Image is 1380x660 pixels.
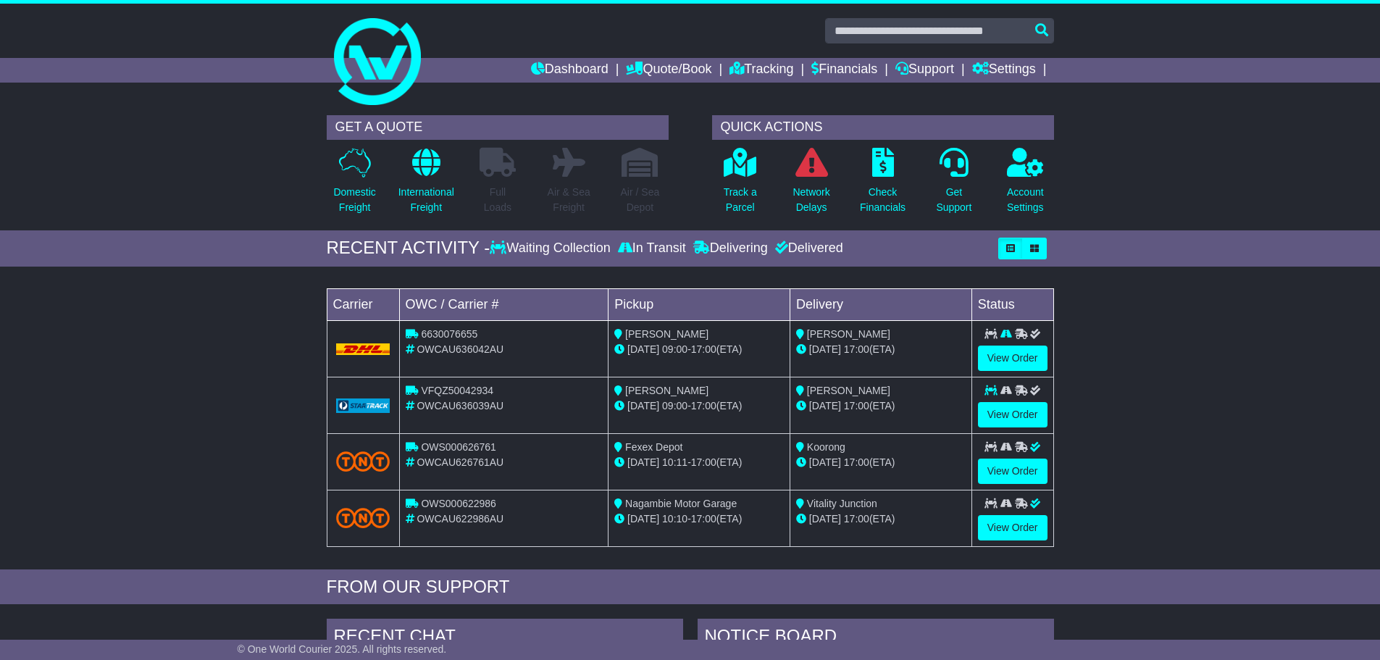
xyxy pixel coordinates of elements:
[621,185,660,215] p: Air / Sea Depot
[333,185,375,215] p: Domestic Freight
[690,241,771,256] div: Delivering
[978,402,1047,427] a: View Order
[724,185,757,215] p: Track a Parcel
[421,328,477,340] span: 6630076655
[807,328,890,340] span: [PERSON_NAME]
[327,115,669,140] div: GET A QUOTE
[809,456,841,468] span: [DATE]
[417,343,503,355] span: OWCAU636042AU
[327,288,399,320] td: Carrier
[796,398,966,414] div: (ETA)
[417,456,503,468] span: OWCAU626761AU
[895,58,954,83] a: Support
[336,508,390,527] img: TNT_Domestic.png
[792,147,830,223] a: NetworkDelays
[796,455,966,470] div: (ETA)
[398,185,454,215] p: International Freight
[978,459,1047,484] a: View Order
[793,185,829,215] p: Network Delays
[417,400,503,412] span: OWCAU636039AU
[811,58,877,83] a: Financials
[336,343,390,355] img: DHL.png
[238,643,447,655] span: © One World Courier 2025. All rights reserved.
[614,342,784,357] div: - (ETA)
[626,58,711,83] a: Quote/Book
[844,513,869,525] span: 17:00
[662,400,687,412] span: 09:00
[327,238,490,259] div: RECENT ACTIVITY -
[971,288,1053,320] td: Status
[480,185,516,215] p: Full Loads
[625,328,708,340] span: [PERSON_NAME]
[859,147,906,223] a: CheckFinancials
[691,400,716,412] span: 17:00
[627,456,659,468] span: [DATE]
[327,577,1054,598] div: FROM OUR SUPPORT
[398,147,455,223] a: InternationalFreight
[860,185,906,215] p: Check Financials
[417,513,503,525] span: OWCAU622986AU
[627,400,659,412] span: [DATE]
[625,498,737,509] span: Nagambie Motor Garage
[790,288,971,320] td: Delivery
[336,451,390,471] img: TNT_Domestic.png
[548,185,590,215] p: Air & Sea Freight
[809,343,841,355] span: [DATE]
[844,343,869,355] span: 17:00
[421,441,496,453] span: OWS000626761
[531,58,609,83] a: Dashboard
[796,511,966,527] div: (ETA)
[936,185,971,215] p: Get Support
[336,398,390,413] img: GetCarrierServiceLogo
[935,147,972,223] a: GetSupport
[627,343,659,355] span: [DATE]
[662,513,687,525] span: 10:10
[614,455,784,470] div: - (ETA)
[399,288,609,320] td: OWC / Carrier #
[614,241,690,256] div: In Transit
[698,619,1054,658] div: NOTICE BOARD
[421,385,493,396] span: VFQZ50042934
[691,456,716,468] span: 17:00
[809,513,841,525] span: [DATE]
[807,385,890,396] span: [PERSON_NAME]
[614,511,784,527] div: - (ETA)
[712,115,1054,140] div: QUICK ACTIONS
[807,498,877,509] span: Vitality Junction
[844,400,869,412] span: 17:00
[333,147,376,223] a: DomesticFreight
[614,398,784,414] div: - (ETA)
[662,343,687,355] span: 09:00
[1007,185,1044,215] p: Account Settings
[421,498,496,509] span: OWS000622986
[627,513,659,525] span: [DATE]
[1006,147,1045,223] a: AccountSettings
[972,58,1036,83] a: Settings
[691,513,716,525] span: 17:00
[771,241,843,256] div: Delivered
[691,343,716,355] span: 17:00
[723,147,758,223] a: Track aParcel
[978,346,1047,371] a: View Order
[978,515,1047,540] a: View Order
[807,441,845,453] span: Koorong
[327,619,683,658] div: RECENT CHAT
[809,400,841,412] span: [DATE]
[490,241,614,256] div: Waiting Collection
[796,342,966,357] div: (ETA)
[625,385,708,396] span: [PERSON_NAME]
[662,456,687,468] span: 10:11
[844,456,869,468] span: 17:00
[609,288,790,320] td: Pickup
[625,441,682,453] span: Fexex Depot
[729,58,793,83] a: Tracking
